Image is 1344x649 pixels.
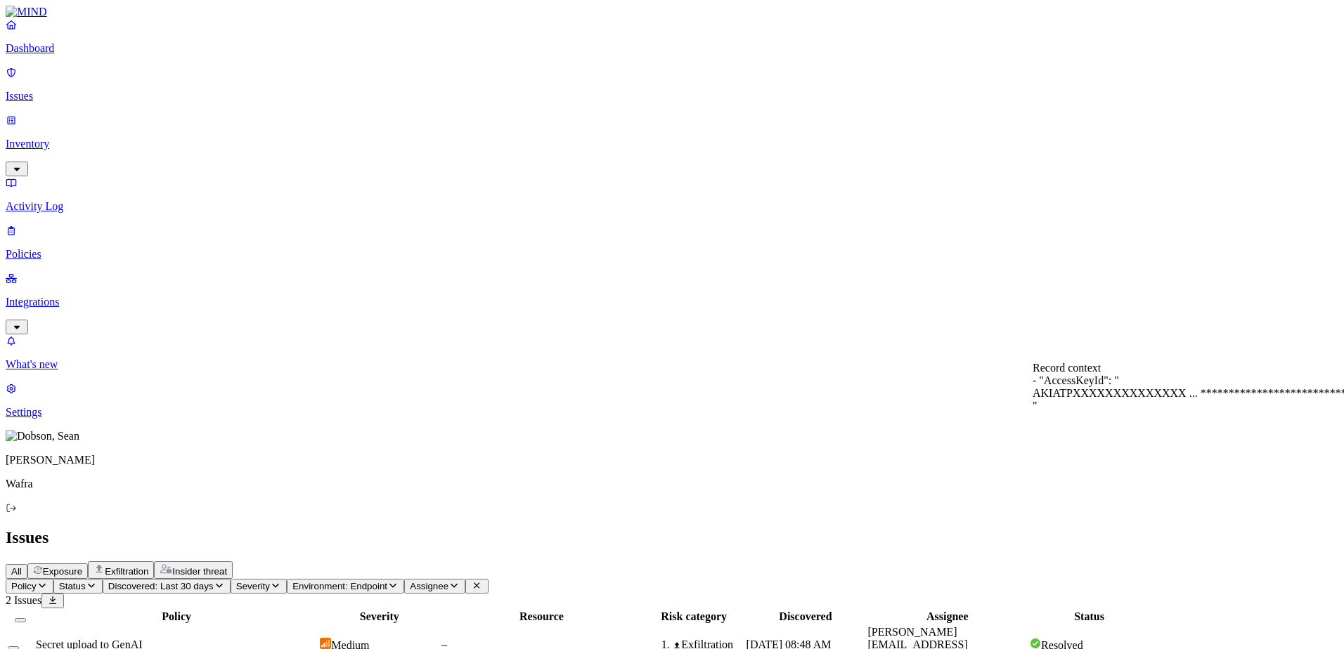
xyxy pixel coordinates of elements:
[867,610,1027,623] div: Assignee
[320,610,439,623] div: Severity
[6,430,79,442] img: Dobson, Sean
[6,528,1338,547] h2: Issues
[6,296,1338,308] p: Integrations
[320,638,331,649] img: severity-medium
[645,610,744,623] div: Risk category
[11,581,37,591] span: Policy
[43,566,82,577] span: Exposure
[36,610,317,623] div: Policy
[6,406,1338,419] p: Settings
[108,581,214,591] span: Discovered: Last 30 days
[59,581,86,591] span: Status
[236,581,270,591] span: Severity
[1030,638,1041,649] img: status-resolved
[6,358,1338,371] p: What's new
[105,566,148,577] span: Exfiltration
[6,200,1338,213] p: Activity Log
[6,90,1338,103] p: Issues
[6,478,1338,490] p: Wafra
[15,618,26,622] button: Select all
[1030,610,1149,623] div: Status
[6,6,47,18] img: MIND
[410,581,448,591] span: Assignee
[6,42,1338,55] p: Dashboard
[172,566,227,577] span: Insider threat
[6,248,1338,261] p: Policies
[441,610,642,623] div: Resource
[747,610,865,623] div: Discovered
[6,454,1338,466] p: [PERSON_NAME]
[11,566,22,577] span: All
[292,581,387,591] span: Environment: Endpoint
[6,594,41,606] span: 2 Issues
[6,138,1338,150] p: Inventory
